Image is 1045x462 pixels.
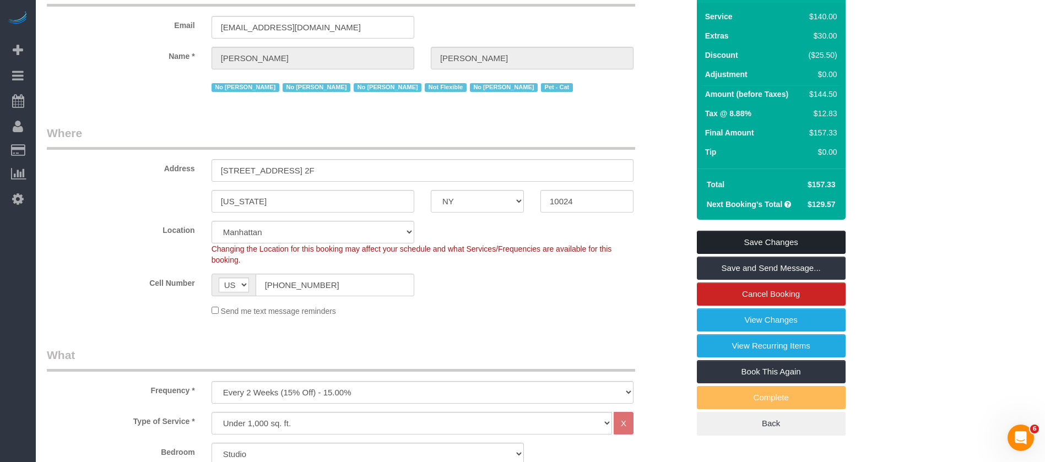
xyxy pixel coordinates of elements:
span: Send me text message reminders [221,307,336,316]
a: Back [697,412,846,435]
span: No [PERSON_NAME] [212,83,279,92]
span: No [PERSON_NAME] [354,83,421,92]
div: $144.50 [804,89,837,100]
span: Changing the Location for this booking may affect your schedule and what Services/Frequencies are... [212,244,612,264]
span: Pet - Cat [541,83,573,92]
legend: What [47,347,635,372]
legend: Where [47,125,635,150]
img: Automaid Logo [7,11,29,26]
input: Email [212,16,414,39]
div: ($25.50) [804,50,837,61]
span: 6 [1030,425,1039,433]
label: Type of Service * [39,412,203,427]
strong: Total [707,180,724,189]
div: $157.33 [804,127,837,138]
strong: Next Booking's Total [707,200,783,209]
a: Save Changes [697,231,846,254]
span: No [PERSON_NAME] [283,83,350,92]
a: Cancel Booking [697,282,846,306]
a: Book This Again [697,360,846,383]
label: Extras [705,30,729,41]
input: First Name [212,47,414,69]
label: Tax @ 8.88% [705,108,751,119]
a: View Recurring Items [697,334,846,357]
label: Discount [705,50,738,61]
div: $30.00 [804,30,837,41]
a: View Changes [697,308,846,331]
span: No [PERSON_NAME] [470,83,538,92]
label: Final Amount [705,127,754,138]
iframe: Intercom live chat [1008,425,1034,451]
a: Save and Send Message... [697,257,846,280]
div: $140.00 [804,11,837,22]
label: Address [39,159,203,174]
div: $0.00 [804,146,837,157]
input: City [212,190,414,213]
label: Amount (before Taxes) [705,89,788,100]
label: Tip [705,146,717,157]
input: Zip Code [540,190,634,213]
span: $157.33 [808,180,836,189]
div: $0.00 [804,69,837,80]
label: Service [705,11,733,22]
label: Location [39,221,203,236]
span: $129.57 [808,200,836,209]
label: Email [39,16,203,31]
label: Name * [39,47,203,62]
label: Bedroom [39,443,203,458]
input: Last Name [431,47,634,69]
input: Cell Number [256,274,414,296]
span: Not Flexible [425,83,467,92]
label: Cell Number [39,274,203,289]
div: $12.83 [804,108,837,119]
label: Frequency * [39,381,203,396]
label: Adjustment [705,69,748,80]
